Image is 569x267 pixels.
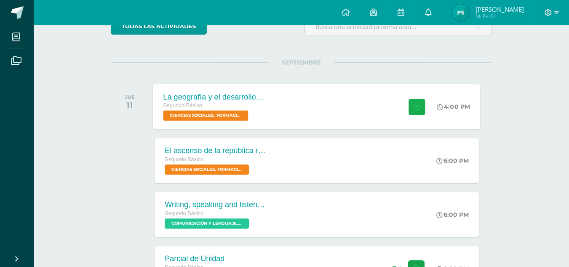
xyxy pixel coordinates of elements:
input: Busca una actividad próxima aquí... [305,19,492,35]
div: 11 [125,100,135,110]
div: El ascenso de la república romana [165,146,266,155]
div: 6:00 PM [436,157,469,165]
div: 6:00 PM [436,211,469,218]
img: 35b073a04f1a89aea06359b2cc02f5c8.png [452,4,469,21]
a: todas las Actividades [111,18,207,35]
span: Mi Perfil [476,13,524,20]
span: SEPTIEMBRE [268,59,334,66]
div: JUE [125,94,135,100]
span: Segundo Básico [165,156,203,162]
span: CIENCIAS SOCIALES, FORMACIÓN CIUDADANA E INTERCULTURALIDAD 'Sección C' [165,165,249,175]
div: La geografía y el desarrollo inicial de [GEOGRAPHIC_DATA] [163,92,265,101]
span: Segundo Básico [163,102,203,108]
span: COMUNICACIÓN Y LENGUAJE, IDIOMA EXTRANJERO 'Sección C' [165,218,249,229]
div: Writing, speaking and listening. [165,200,266,209]
div: 4:00 PM [437,103,470,111]
div: Parcial de Unidad [165,254,251,263]
span: Segundo Básico [165,210,203,216]
span: [PERSON_NAME] [476,5,524,13]
span: CIENCIAS SOCIALES, FORMACIÓN CIUDADANA E INTERCULTURALIDAD 'Sección C' [163,111,248,121]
